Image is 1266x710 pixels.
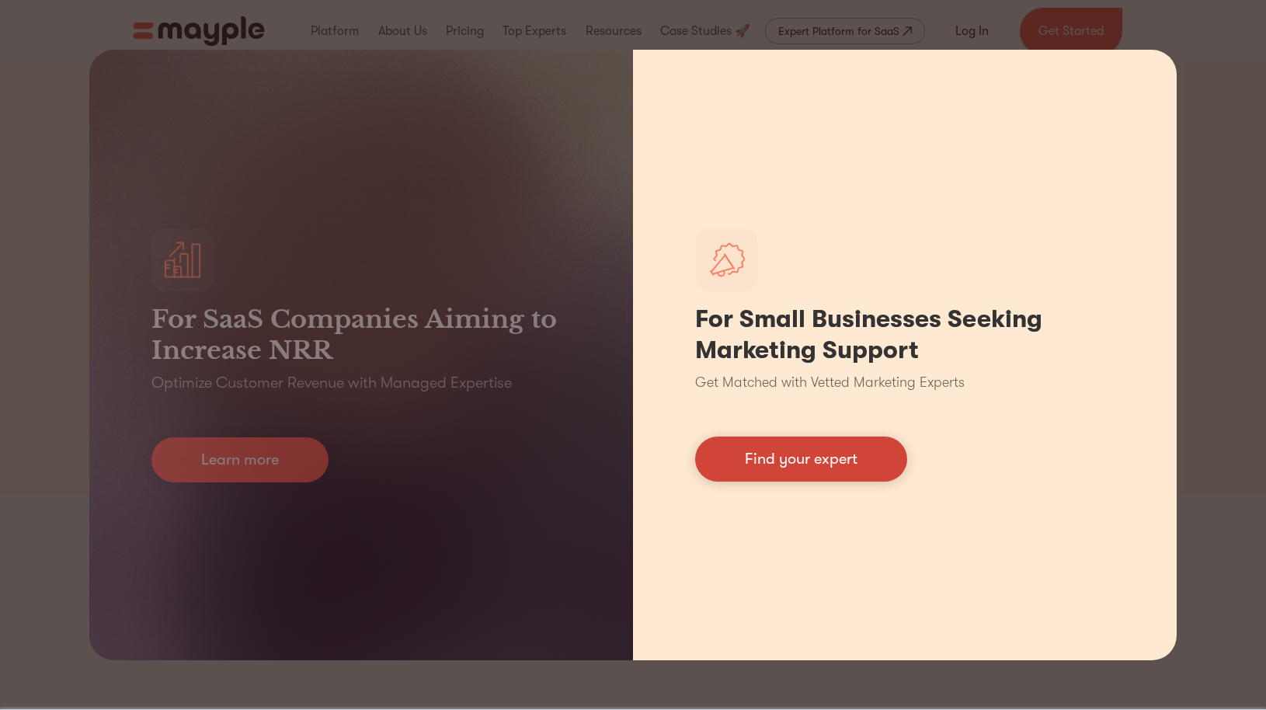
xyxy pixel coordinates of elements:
[151,372,512,394] p: Optimize Customer Revenue with Managed Expertise
[695,304,1115,366] h1: For Small Businesses Seeking Marketing Support
[151,304,571,366] h3: For SaaS Companies Aiming to Increase NRR
[151,437,329,482] a: Learn more
[695,437,907,482] a: Find your expert
[695,372,965,393] p: Get Matched with Vetted Marketing Experts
